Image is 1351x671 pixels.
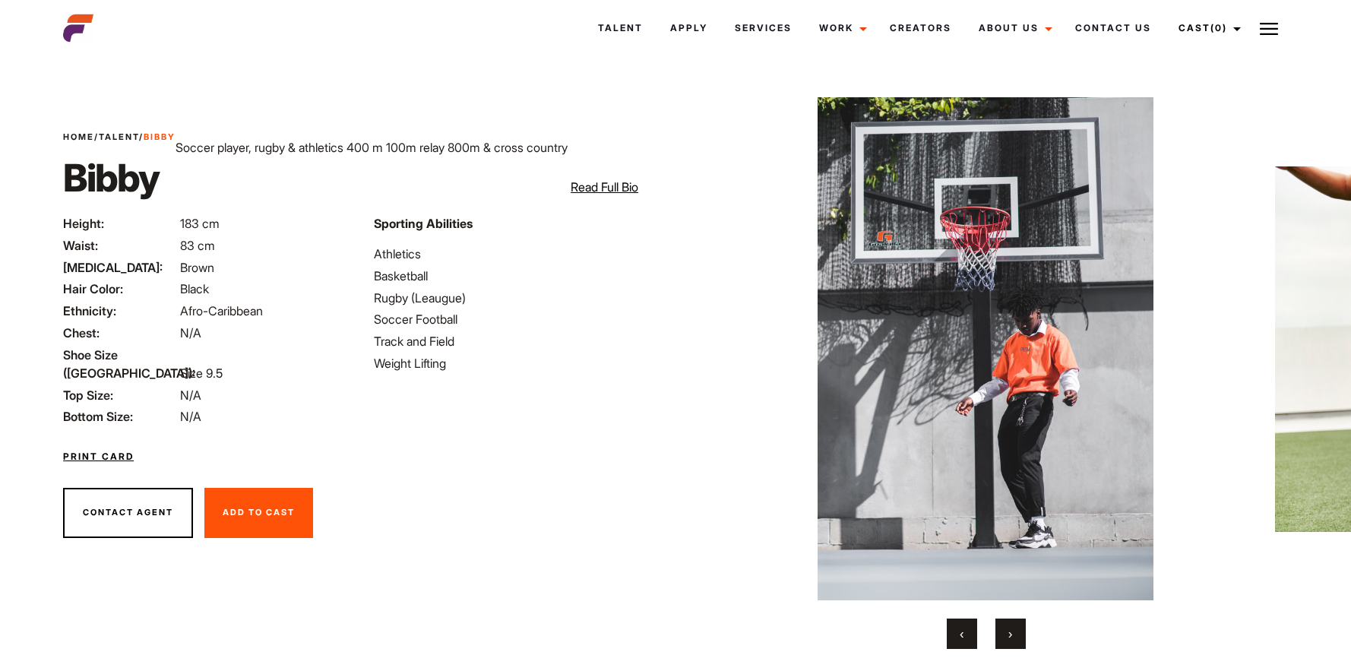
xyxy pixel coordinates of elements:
[63,155,176,201] h1: Bibby
[63,13,93,43] img: cropped-aefm-brand-fav-22-square.png
[63,346,177,382] span: Shoe Size ([GEOGRAPHIC_DATA]):
[374,245,666,263] li: Athletics
[721,8,805,49] a: Services
[876,8,965,49] a: Creators
[204,488,313,538] button: Add To Cast
[180,388,201,403] span: N/A
[63,450,134,464] a: Print Card
[180,238,215,253] span: 83 cm
[805,8,876,49] a: Work
[1260,20,1278,38] img: Burger icon
[63,131,176,144] span: / /
[144,131,176,142] strong: Bibby
[374,289,666,307] li: Rugby (Leaugue)
[63,236,177,255] span: Waist:
[965,8,1061,49] a: About Us
[374,310,666,328] li: Soccer Football
[176,138,568,157] p: Soccer player, rugby & athletics 400 m 100m relay 800m & cross country
[99,131,139,142] a: Talent
[223,507,295,517] span: Add To Cast
[180,303,263,318] span: Afro-Caribbean
[374,354,666,372] li: Weight Lifting
[1008,626,1012,641] span: Next
[180,366,223,381] span: Size 9.5
[63,214,177,233] span: Height:
[374,216,473,231] strong: Sporting Abilities
[180,216,220,231] span: 183 cm
[571,179,638,195] span: Read Full Bio
[63,386,177,404] span: Top Size:
[374,267,666,285] li: Basketball
[180,281,209,296] span: Black
[180,325,201,340] span: N/A
[63,280,177,298] span: Hair Color:
[960,626,963,641] span: Previous
[374,332,666,350] li: Track and Field
[657,8,721,49] a: Apply
[584,8,657,49] a: Talent
[180,260,214,275] span: Brown
[63,488,193,538] button: Contact Agent
[1165,8,1250,49] a: Cast(0)
[571,178,638,196] button: Read Full Bio
[711,97,1260,600] img: Bibby standing in basketball court during culture Kings catalogue shoot
[1061,8,1165,49] a: Contact Us
[63,324,177,342] span: Chest:
[63,131,94,142] a: Home
[1210,22,1227,33] span: (0)
[180,409,201,424] span: N/A
[63,302,177,320] span: Ethnicity:
[63,258,177,277] span: [MEDICAL_DATA]:
[63,407,177,426] span: Bottom Size:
